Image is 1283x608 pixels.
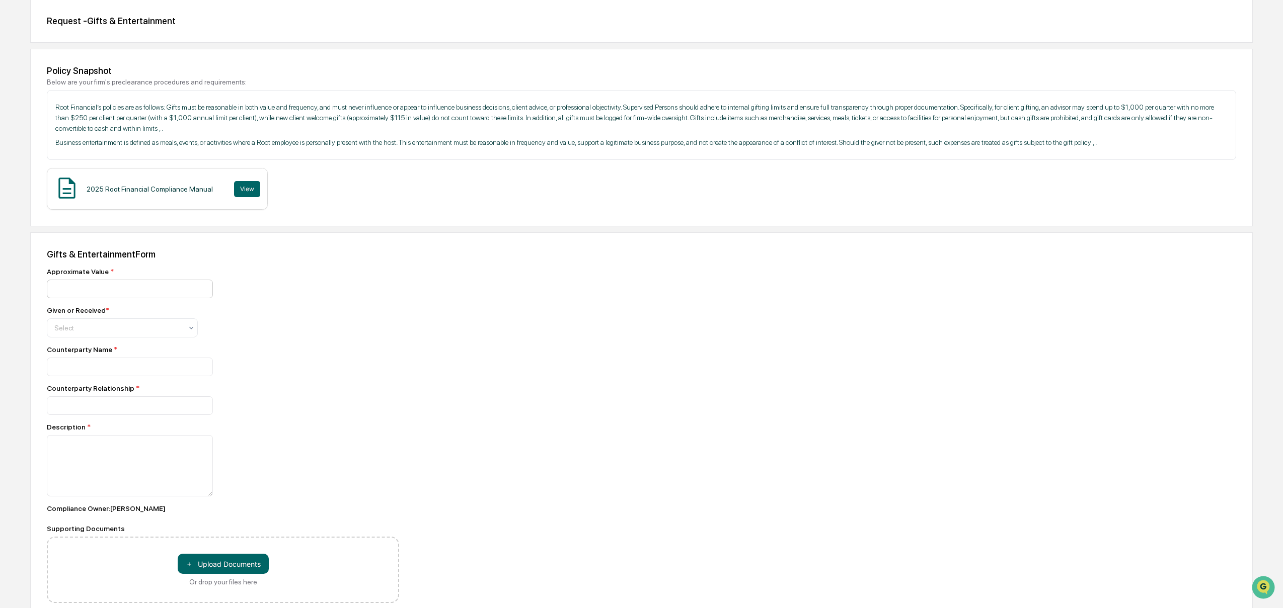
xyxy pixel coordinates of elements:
[47,16,1236,26] div: Request - Gifts & Entertainment
[171,80,183,92] button: Start new chat
[100,170,122,178] span: Pylon
[10,77,28,95] img: 1746055101610-c473b297-6a78-478c-a979-82029cc54cd1
[55,137,1228,148] p: Business entertainment is defined as meals, events, or activities where a Root employee is person...
[10,147,18,155] div: 🔎
[34,87,127,95] div: We're available if you need us!
[54,176,80,201] img: Document Icon
[34,77,165,87] div: Start new chat
[6,142,67,160] a: 🔎Data Lookup
[83,127,125,137] span: Attestations
[47,306,109,314] div: Given or Received
[69,123,129,141] a: 🗄️Attestations
[1251,575,1278,602] iframe: Open customer support
[87,185,213,193] div: 2025 Root Financial Compliance Manual
[6,123,69,141] a: 🖐️Preclearance
[47,78,1236,86] div: Below are your firm's preclearance procedures and requirements:
[47,504,399,512] div: Compliance Owner : [PERSON_NAME]
[189,578,257,586] div: Or drop your files here
[20,127,65,137] span: Preclearance
[47,525,399,533] div: Supporting Documents
[47,249,1236,259] div: Gifts & Entertainment Form
[55,102,1228,134] p: Root Financial’s policies are as follows: Gifts must be reasonable in both value and frequency, a...
[20,146,63,156] span: Data Lookup
[186,559,193,569] span: ＋
[73,128,81,136] div: 🗄️
[234,181,260,197] button: View
[47,345,399,354] div: Counterparty Name
[10,128,18,136] div: 🖐️
[47,65,1236,76] div: Policy Snapshot
[10,21,183,37] p: How can we help?
[47,423,399,431] div: Description
[71,170,122,178] a: Powered byPylon
[47,268,399,276] div: Approximate Value
[178,554,269,574] button: Or drop your files here
[47,384,399,392] div: Counterparty Relationship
